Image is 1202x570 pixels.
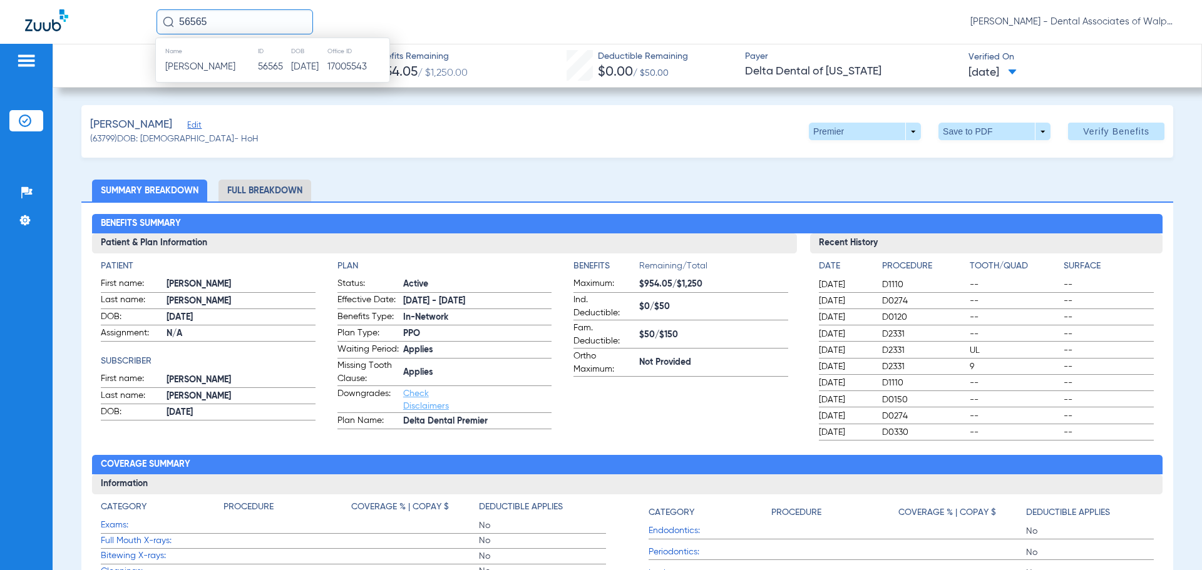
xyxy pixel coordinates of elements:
[970,278,1059,291] span: --
[573,260,639,273] h4: Benefits
[337,310,399,325] span: Benefits Type:
[101,260,315,273] h4: Patient
[403,415,552,428] span: Delta Dental Premier
[337,293,399,308] span: Effective Date:
[819,410,871,422] span: [DATE]
[167,295,315,308] span: [PERSON_NAME]
[898,506,996,519] h4: Coverage % | Copay $
[101,405,162,420] span: DOB:
[882,278,965,291] span: D1110
[639,300,788,313] span: $0/$50
[968,51,1181,64] span: Verified On
[167,327,315,340] span: N/A
[598,50,688,63] span: Deductible Remaining
[371,66,418,79] span: $954.05
[970,295,1059,307] span: --
[218,180,311,201] li: Full Breakdown
[649,546,771,559] span: Periodontics:
[882,311,965,323] span: D0120
[101,389,162,404] span: Last name:
[1068,123,1164,140] button: Verify Benefits
[101,534,223,547] span: Full Mouth X-rays:
[290,44,327,58] th: DOB
[90,133,259,146] span: (63799) DOB: [DEMOGRAPHIC_DATA] - HoH
[25,9,68,31] img: Zuub Logo
[101,501,223,518] app-breakdown-title: Category
[1064,260,1153,277] app-breakdown-title: Surface
[970,410,1059,422] span: --
[92,180,207,201] li: Summary Breakdown
[223,501,274,514] h4: Procedure
[479,534,607,547] span: No
[970,260,1059,277] app-breakdown-title: Tooth/Quad
[573,350,635,376] span: Ortho Maximum:
[167,278,315,291] span: [PERSON_NAME]
[403,344,552,357] span: Applies
[223,501,351,518] app-breakdown-title: Procedure
[1139,510,1202,570] iframe: Chat Widget
[771,501,899,524] app-breakdown-title: Procedure
[1064,344,1153,357] span: --
[1064,410,1153,422] span: --
[479,501,607,518] app-breakdown-title: Deductible Applies
[598,66,633,79] span: $0.00
[970,260,1059,273] h4: Tooth/Quad
[101,355,315,368] h4: Subscriber
[403,327,552,340] span: PPO
[970,377,1059,389] span: --
[290,58,327,76] td: [DATE]
[337,277,399,292] span: Status:
[633,69,669,78] span: / $50.00
[970,394,1059,406] span: --
[351,501,449,514] h4: Coverage % | Copay $
[101,501,146,514] h4: Category
[898,501,1026,524] app-breakdown-title: Coverage % | Copay $
[819,278,871,291] span: [DATE]
[167,374,315,387] span: [PERSON_NAME]
[403,278,552,291] span: Active
[337,359,399,385] span: Missing Tooth Clause:
[1064,360,1153,373] span: --
[819,394,871,406] span: [DATE]
[882,328,965,340] span: D2331
[257,58,290,76] td: 56565
[101,549,223,562] span: Bitewing X-rays:
[639,260,788,277] span: Remaining/Total
[403,389,449,410] a: Check Disclaimers
[167,311,315,324] span: [DATE]
[819,311,871,323] span: [DATE]
[163,16,174,28] img: Search Icon
[639,356,788,369] span: Not Provided
[1026,525,1154,537] span: No
[1064,394,1153,406] span: --
[167,390,315,403] span: [PERSON_NAME]
[337,327,399,342] span: Plan Type:
[157,9,313,34] input: Search for patients
[819,360,871,373] span: [DATE]
[819,377,871,389] span: [DATE]
[649,501,771,524] app-breakdown-title: Category
[639,278,788,291] span: $954.05/$1,250
[970,16,1177,28] span: [PERSON_NAME] - Dental Associates of Walpole
[337,387,399,412] span: Downgrades:
[92,455,1162,475] h2: Coverage Summary
[1064,278,1153,291] span: --
[968,65,1017,81] span: [DATE]
[882,260,965,273] h4: Procedure
[1064,328,1153,340] span: --
[882,377,965,389] span: D1110
[882,260,965,277] app-breakdown-title: Procedure
[882,360,965,373] span: D2331
[337,343,399,358] span: Waiting Period:
[257,44,290,58] th: ID
[479,501,563,514] h4: Deductible Applies
[1026,501,1154,524] app-breakdown-title: Deductible Applies
[810,233,1163,253] h3: Recent History
[649,506,694,519] h4: Category
[745,50,958,63] span: Payer
[970,360,1059,373] span: 9
[101,372,162,387] span: First name:
[819,344,871,357] span: [DATE]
